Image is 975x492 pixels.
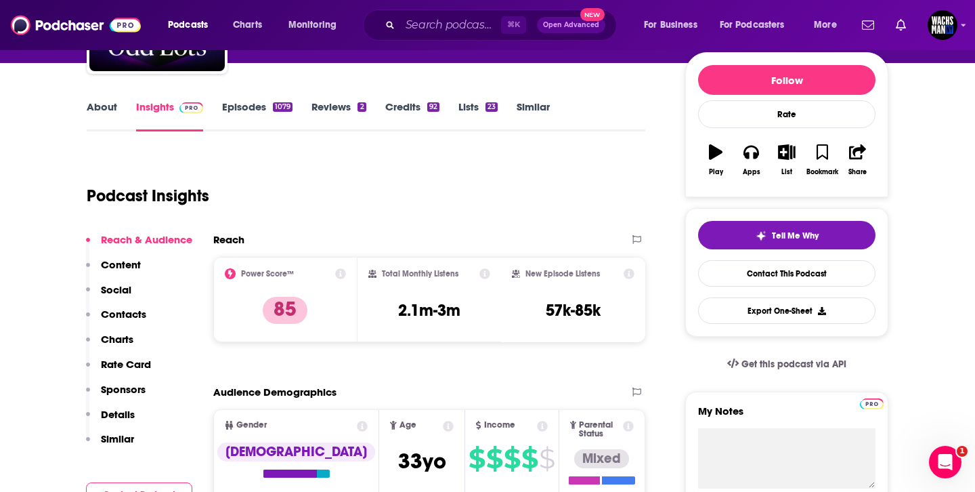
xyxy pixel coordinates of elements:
p: Social [101,283,131,296]
h2: New Episode Listens [525,269,600,279]
span: $ [469,448,485,470]
a: InsightsPodchaser Pro [136,100,203,131]
button: open menu [804,14,854,36]
button: List [769,136,804,184]
a: Show notifications dropdown [890,14,911,37]
button: Bookmark [804,136,840,184]
h1: Podcast Insights [87,186,209,206]
a: About [87,100,117,131]
div: Share [848,168,867,176]
div: Apps [743,168,760,176]
span: $ [486,448,502,470]
p: 85 [263,297,307,324]
span: ⌘ K [501,16,526,34]
span: For Podcasters [720,16,785,35]
button: Sponsors [86,383,146,408]
button: Export One-Sheet [698,298,875,324]
label: My Notes [698,405,875,428]
span: $ [521,448,538,470]
img: User Profile [928,10,957,40]
div: List [781,168,792,176]
button: Reach & Audience [86,233,192,258]
p: Details [101,408,135,421]
input: Search podcasts, credits, & more... [400,14,501,36]
div: Mixed [574,449,629,468]
span: Get this podcast via API [741,358,846,370]
a: Reviews2 [311,100,366,131]
button: Social [86,283,131,308]
span: 33 yo [398,448,446,474]
button: Share [840,136,875,184]
button: open menu [711,14,804,36]
a: Lists23 [458,100,498,131]
p: Charts [101,333,133,346]
button: Open AdvancedNew [537,17,605,33]
iframe: Intercom live chat [929,446,961,478]
a: Similar [517,100,550,131]
span: Income [484,421,515,430]
span: Parental Status [579,421,620,438]
button: open menu [634,14,714,36]
p: Reach & Audience [101,233,192,246]
span: Age [399,421,416,430]
a: Show notifications dropdown [857,14,880,37]
h2: Total Monthly Listens [382,269,458,279]
img: tell me why sparkle [756,230,766,241]
p: Contacts [101,308,146,321]
button: open menu [279,14,354,36]
button: Rate Card [86,358,151,383]
button: Charts [86,333,133,358]
span: Logged in as WachsmanNY [928,10,957,40]
button: Play [698,136,733,184]
h2: Power Score™ [241,269,294,279]
a: Contact This Podcast [698,260,875,287]
span: Gender [236,421,267,430]
button: Follow [698,65,875,95]
span: Monitoring [288,16,337,35]
div: Search podcasts, credits, & more... [376,9,630,41]
button: Contacts [86,308,146,333]
p: Rate Card [101,358,151,371]
h2: Reach [213,233,244,246]
p: Similar [101,432,134,445]
a: Charts [224,14,270,36]
a: Episodes1079 [222,100,292,131]
a: Get this podcast via API [716,348,857,381]
span: $ [504,448,520,470]
button: Details [86,408,135,433]
a: Pro website [860,396,884,409]
span: $ [539,448,555,470]
button: Similar [86,432,134,457]
div: [DEMOGRAPHIC_DATA] [217,443,375,462]
div: 1079 [273,102,292,112]
span: New [580,8,605,21]
h3: 57k-85k [546,300,601,321]
button: Content [86,258,141,283]
div: 2 [357,102,366,112]
div: 23 [485,102,498,112]
button: tell me why sparkleTell Me Why [698,221,875,249]
a: Credits92 [385,100,439,131]
button: open menu [158,14,225,36]
span: Podcasts [168,16,208,35]
img: Podchaser Pro [179,102,203,113]
span: More [814,16,837,35]
button: Show profile menu [928,10,957,40]
p: Sponsors [101,383,146,396]
span: 1 [957,446,968,457]
img: Podchaser Pro [860,398,884,409]
div: Bookmark [806,168,838,176]
h3: 2.1m-3m [398,300,460,321]
span: Open Advanced [543,22,599,28]
h2: Audience Demographics [213,386,337,398]
span: For Business [644,16,697,35]
div: 92 [427,102,439,112]
span: Charts [233,16,262,35]
p: Content [101,258,141,271]
button: Apps [733,136,768,184]
span: Tell Me Why [772,230,819,241]
img: Podchaser - Follow, Share and Rate Podcasts [11,12,141,38]
div: Play [709,168,723,176]
div: Rate [698,100,875,128]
